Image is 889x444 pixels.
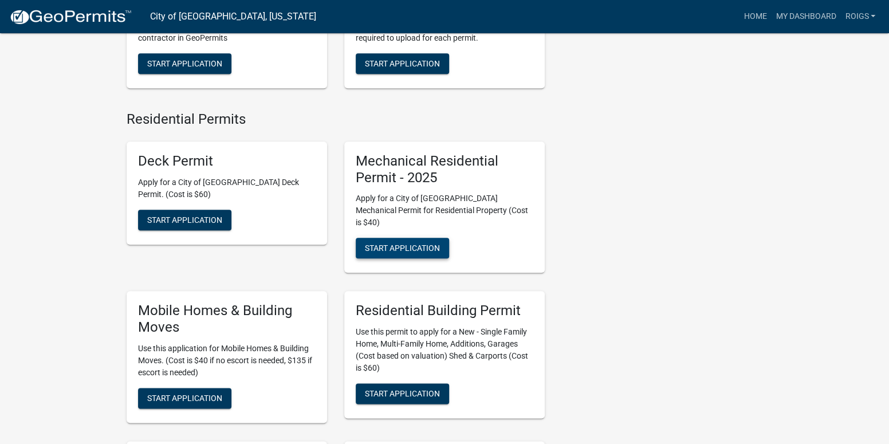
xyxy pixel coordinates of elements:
span: Start Application [365,59,440,68]
span: Start Application [365,243,440,253]
p: Use this permit to apply for a New - Single Family Home, Multi-Family Home, Additions, Garages (C... [356,326,533,374]
p: Apply for a City of [GEOGRAPHIC_DATA] Deck Permit. (Cost is $60) [138,176,316,201]
h5: Deck Permit [138,153,316,170]
h5: Residential Building Permit [356,302,533,319]
span: Start Application [147,215,222,224]
h5: Mobile Homes & Building Moves [138,302,316,336]
h5: Mechanical Residential Permit - 2025 [356,153,533,186]
a: My Dashboard [771,6,840,27]
button: Start Application [138,210,231,230]
button: Start Application [138,388,231,408]
p: Use this application for Mobile Homes & Building Moves. (Cost is $40 if no escort is needed, $135... [138,343,316,379]
button: Start Application [356,53,449,74]
a: Home [739,6,771,27]
h4: Residential Permits [127,111,545,128]
span: Start Application [147,394,222,403]
button: Start Application [356,238,449,258]
a: City of [GEOGRAPHIC_DATA], [US_STATE] [150,7,316,26]
button: Start Application [356,383,449,404]
span: Start Application [147,59,222,68]
span: Start Application [365,389,440,398]
p: Apply for a City of [GEOGRAPHIC_DATA] Mechanical Permit for Residential Property (Cost is $40) [356,192,533,229]
button: Start Application [138,53,231,74]
a: ROIGS [840,6,880,27]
